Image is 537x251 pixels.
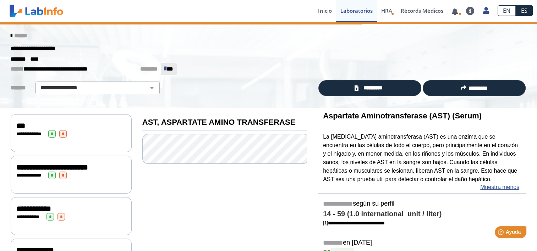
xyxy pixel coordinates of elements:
[323,220,385,225] a: [1]
[142,118,295,127] b: AST, ASPARTATE AMINO TRANSFERASE
[480,183,519,191] a: Muestra menos
[516,5,533,16] a: ES
[323,111,482,120] b: Aspartate Aminotransferase (AST) (Serum)
[474,223,529,243] iframe: Help widget launcher
[323,200,521,208] h5: según su perfil
[381,7,392,14] span: HRA
[323,239,521,247] h5: en [DATE]
[323,210,521,218] h4: 14 - 59 (1.0 international_unit / liter)
[498,5,516,16] a: EN
[323,133,521,184] p: La [MEDICAL_DATA] aminotransferasa (AST) es una enzima que se encuentra en las células de todo el...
